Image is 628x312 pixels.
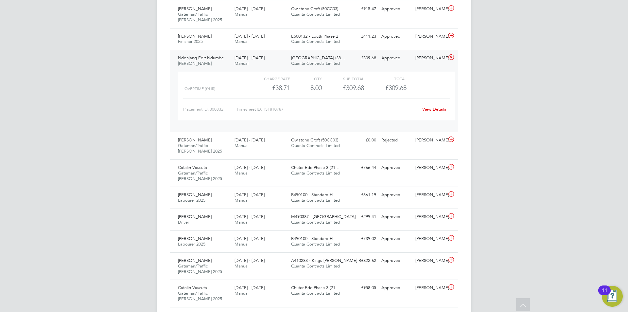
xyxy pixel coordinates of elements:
[291,258,365,263] span: A410283 - Kings [PERSON_NAME] R…
[291,39,340,44] span: Quanta Contracts Limited
[413,211,447,222] div: [PERSON_NAME]
[379,162,413,173] div: Approved
[322,75,364,83] div: Sub Total
[345,211,379,222] div: £299.41
[178,263,222,274] span: Gateman/Traffic [PERSON_NAME] 2025
[291,290,340,296] span: Quanta Contracts Limited
[178,285,207,290] span: Catalin Vascuta
[290,75,322,83] div: QTY
[413,53,447,64] div: [PERSON_NAME]
[422,106,446,112] a: View Details
[345,4,379,14] div: £915.47
[385,84,407,92] span: £309.68
[235,241,249,247] span: Manual
[379,135,413,146] div: Rejected
[235,192,265,197] span: [DATE] - [DATE]
[291,11,340,17] span: Quanta Contracts Limited
[345,53,379,64] div: £309.68
[379,190,413,200] div: Approved
[178,241,205,247] span: Labourer 2025
[379,4,413,14] div: Approved
[291,285,340,290] span: Chuter Ede Phase 3 (21…
[178,143,222,154] span: Gateman/Traffic [PERSON_NAME] 2025
[178,165,207,170] span: Catalin Vascuta
[235,165,265,170] span: [DATE] - [DATE]
[235,61,249,66] span: Manual
[291,197,340,203] span: Quanta Contracts Limited
[413,283,447,293] div: [PERSON_NAME]
[291,236,336,241] span: B490100 - Standard Hill
[345,283,379,293] div: £958.05
[379,53,413,64] div: Approved
[291,192,336,197] span: B490100 - Standard Hill
[379,283,413,293] div: Approved
[235,6,265,11] span: [DATE] - [DATE]
[379,255,413,266] div: Approved
[235,55,265,61] span: [DATE] - [DATE]
[235,236,265,241] span: [DATE] - [DATE]
[290,83,322,93] div: 8.00
[345,255,379,266] div: £822.62
[322,83,364,93] div: £309.68
[413,135,447,146] div: [PERSON_NAME]
[248,75,290,83] div: Charge rate
[291,143,340,148] span: Quanta Contracts Limited
[178,192,212,197] span: [PERSON_NAME]
[345,135,379,146] div: £0.00
[235,263,249,269] span: Manual
[178,290,222,302] span: Gateman/Traffic [PERSON_NAME] 2025
[235,137,265,143] span: [DATE] - [DATE]
[291,55,345,61] span: [GEOGRAPHIC_DATA] (38…
[235,33,265,39] span: [DATE] - [DATE]
[345,162,379,173] div: £766.44
[235,214,265,219] span: [DATE] - [DATE]
[178,33,212,39] span: [PERSON_NAME]
[178,137,212,143] span: [PERSON_NAME]
[178,39,203,44] span: Finisher 2025
[291,241,340,247] span: Quanta Contracts Limited
[235,285,265,290] span: [DATE] - [DATE]
[291,214,360,219] span: M490387 - [GEOGRAPHIC_DATA]…
[413,255,447,266] div: [PERSON_NAME]
[602,286,623,307] button: Open Resource Center, 11 new notifications
[379,233,413,244] div: Approved
[413,233,447,244] div: [PERSON_NAME]
[602,290,607,299] div: 11
[291,33,338,39] span: E500132 - Louth Phase 2
[291,6,338,11] span: Owlstone Croft (50CC03)
[236,104,418,115] div: Timesheet ID: TS1810787
[235,197,249,203] span: Manual
[235,39,249,44] span: Manual
[413,190,447,200] div: [PERSON_NAME]
[178,214,212,219] span: [PERSON_NAME]
[291,170,340,176] span: Quanta Contracts Limited
[413,31,447,42] div: [PERSON_NAME]
[178,219,189,225] span: Driver
[413,4,447,14] div: [PERSON_NAME]
[178,61,212,66] span: [PERSON_NAME]
[291,61,340,66] span: Quanta Contracts Limited
[178,258,212,263] span: [PERSON_NAME]
[379,211,413,222] div: Approved
[235,11,249,17] span: Manual
[235,258,265,263] span: [DATE] - [DATE]
[413,162,447,173] div: [PERSON_NAME]
[178,55,224,61] span: Ndonjang-Edit Ndumbe
[235,219,249,225] span: Manual
[184,86,215,91] span: overtime (£/HR)
[178,170,222,181] span: Gateman/Traffic [PERSON_NAME] 2025
[183,104,236,115] div: Placement ID: 300832
[235,143,249,148] span: Manual
[178,6,212,11] span: [PERSON_NAME]
[291,263,340,269] span: Quanta Contracts Limited
[178,236,212,241] span: [PERSON_NAME]
[235,290,249,296] span: Manual
[291,137,338,143] span: Owlstone Croft (50CC03)
[345,31,379,42] div: £411.23
[235,170,249,176] span: Manual
[291,165,340,170] span: Chuter Ede Phase 3 (21…
[248,83,290,93] div: £38.71
[291,219,340,225] span: Quanta Contracts Limited
[178,197,205,203] span: Labourer 2025
[364,75,406,83] div: Total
